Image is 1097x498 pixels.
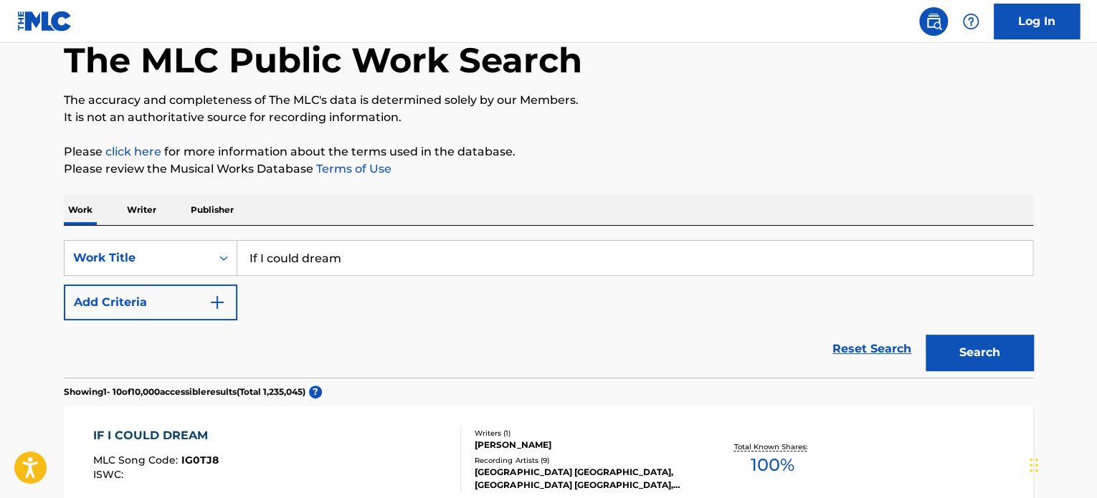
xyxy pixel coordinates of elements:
a: Log In [994,4,1080,39]
form: Search Form [64,240,1033,378]
a: Reset Search [825,333,918,365]
p: Please for more information about the terms used in the database. [64,143,1033,161]
div: Help [956,7,985,36]
a: click here [105,145,161,158]
span: 100 % [750,452,794,478]
iframe: Chat Widget [1025,429,1097,498]
div: Work Title [73,249,202,267]
p: It is not an authoritative source for recording information. [64,109,1033,126]
button: Search [926,335,1033,370]
div: [GEOGRAPHIC_DATA] [GEOGRAPHIC_DATA], [GEOGRAPHIC_DATA] [GEOGRAPHIC_DATA], [GEOGRAPHIC_DATA] [GEOG... [475,466,691,492]
div: Recording Artists ( 9 ) [475,455,691,466]
div: Writers ( 1 ) [475,428,691,439]
p: The accuracy and completeness of The MLC's data is determined solely by our Members. [64,92,1033,109]
div: Drag [1030,444,1038,487]
a: Public Search [919,7,948,36]
span: ISWC : [93,468,127,481]
img: search [925,13,942,30]
span: ? [309,386,322,398]
p: Writer [123,195,161,225]
p: Work [64,195,97,225]
p: Please review the Musical Works Database [64,161,1033,178]
img: help [962,13,979,30]
div: IF I COULD DREAM [93,427,219,444]
button: Add Criteria [64,284,237,320]
div: [PERSON_NAME] [475,439,691,451]
span: MLC Song Code : [93,454,181,466]
p: Showing 1 - 10 of 10,000 accessible results (Total 1,235,045 ) [64,386,305,398]
p: Publisher [186,195,238,225]
p: Total Known Shares: [733,441,810,452]
a: Terms of Use [313,162,391,176]
img: MLC Logo [17,11,72,32]
h1: The MLC Public Work Search [64,39,582,82]
img: 9d2ae6d4665cec9f34b9.svg [209,294,226,311]
span: IG0TJ8 [181,454,219,466]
